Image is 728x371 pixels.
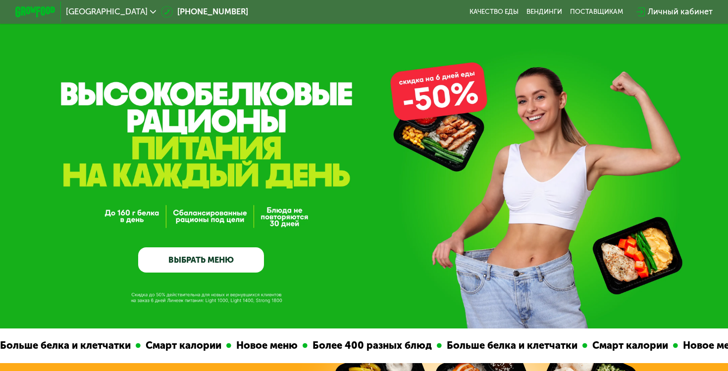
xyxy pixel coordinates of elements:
a: [PHONE_NUMBER] [161,6,248,18]
a: ВЫБРАТЬ МЕНЮ [138,247,264,273]
div: Смарт калории [586,338,672,353]
a: Вендинги [526,8,562,16]
a: Качество еды [469,8,519,16]
div: Более 400 разных блюд [306,338,435,353]
div: Смарт калории [139,338,225,353]
div: Новое меню [230,338,301,353]
div: Больше белка и клетчатки [440,338,581,353]
div: поставщикам [570,8,623,16]
div: Личный кабинет [648,6,713,18]
span: [GEOGRAPHIC_DATA] [66,8,148,16]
